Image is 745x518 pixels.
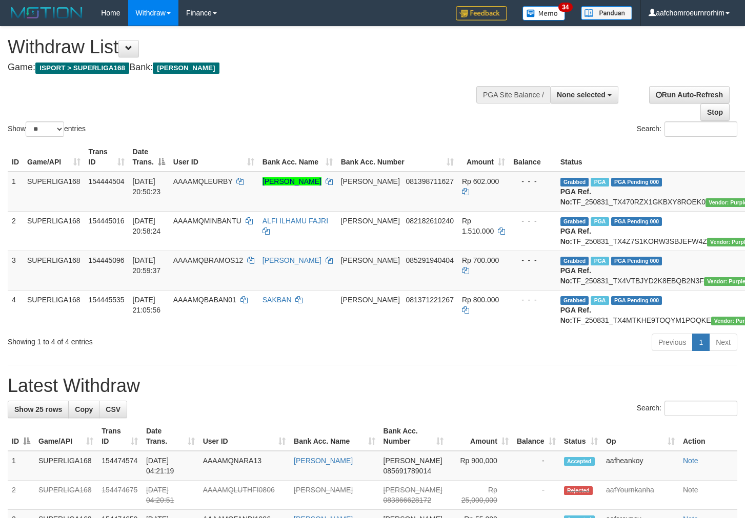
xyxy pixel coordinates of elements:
span: [DATE] 20:50:23 [133,177,161,196]
td: 2 [8,211,23,251]
span: [PERSON_NAME] [341,217,400,225]
span: Accepted [564,457,595,466]
th: Amount: activate to sort column ascending [448,422,513,451]
select: Showentries [26,121,64,137]
th: Action [679,422,737,451]
a: 1 [692,334,710,351]
div: Showing 1 to 4 of 4 entries [8,333,303,347]
td: - [513,451,560,481]
td: [DATE] 04:21:19 [142,451,199,481]
span: Show 25 rows [14,405,62,413]
b: PGA Ref. No: [560,188,591,206]
span: PGA Pending [611,178,662,187]
span: PGA Pending [611,296,662,305]
img: panduan.png [581,6,632,20]
span: 154445016 [89,217,125,225]
span: [PERSON_NAME] [341,296,400,304]
span: PGA Pending [611,257,662,265]
th: Trans ID: activate to sort column ascending [85,142,129,172]
td: 1 [8,451,34,481]
td: [DATE] 04:20:51 [142,481,199,510]
a: [PERSON_NAME] [263,256,321,264]
th: Balance: activate to sort column ascending [513,422,560,451]
span: Copy 083866628172 to clipboard [384,496,431,504]
span: Grabbed [560,296,589,305]
span: Rp 800.000 [462,296,499,304]
span: AAAAMQMINBANTU [173,217,241,225]
b: PGA Ref. No: [560,266,591,285]
th: Op: activate to sort column ascending [602,422,679,451]
a: Run Auto-Refresh [649,86,730,103]
span: 154445096 [89,256,125,264]
span: AAAAMQBABAN01 [173,296,236,304]
span: Rp 700.000 [462,256,499,264]
span: Copy [75,405,93,413]
h1: Withdraw List [8,37,487,57]
span: [PERSON_NAME] [384,486,442,494]
img: Feedback.jpg [456,6,507,20]
td: 2 [8,481,34,510]
th: Date Trans.: activate to sort column ascending [142,422,199,451]
td: SUPERLIGA168 [34,451,97,481]
th: Bank Acc. Number: activate to sort column ascending [337,142,458,172]
span: [PERSON_NAME] [384,457,442,465]
td: 1 [8,172,23,212]
a: Copy [68,401,99,418]
a: Next [709,334,737,351]
span: CSV [106,405,120,413]
span: Copy 085691789014 to clipboard [384,467,431,475]
span: [DATE] 21:05:56 [133,296,161,314]
img: MOTION_logo.png [8,5,86,20]
span: [DATE] 20:58:24 [133,217,161,235]
td: 154474574 [97,451,142,481]
div: - - - [513,295,552,305]
a: Note [683,486,698,494]
span: Copy 081371221267 to clipboard [406,296,454,304]
th: ID [8,142,23,172]
span: 154445535 [89,296,125,304]
div: - - - [513,255,552,265]
td: 3 [8,251,23,290]
h4: Game: Bank: [8,63,487,73]
th: Game/API: activate to sort column ascending [23,142,85,172]
span: None selected [557,91,606,99]
span: AAAAMQBRAMOS12 [173,256,243,264]
td: SUPERLIGA168 [23,251,85,290]
th: ID: activate to sort column descending [8,422,34,451]
a: Note [683,457,698,465]
td: Rp 25,000,000 [448,481,513,510]
th: Balance [509,142,556,172]
img: Button%20Memo.svg [522,6,566,20]
a: Stop [700,103,730,121]
td: SUPERLIGA168 [34,481,97,510]
span: Marked by aafheankoy [591,257,609,265]
span: Copy 081398711627 to clipboard [406,177,454,185]
input: Search: [665,121,737,137]
td: 4 [8,290,23,329]
span: Grabbed [560,257,589,265]
a: Previous [652,334,693,351]
th: User ID: activate to sort column ascending [169,142,258,172]
a: [PERSON_NAME] [263,177,321,185]
span: Copy 085291940404 to clipboard [406,256,454,264]
div: PGA Site Balance / [476,86,550,103]
button: None selected [550,86,618,103]
td: AAAAMQNARA13 [199,451,290,481]
td: Rp 900,000 [448,451,513,481]
span: Marked by aafheankoy [591,296,609,305]
td: 154474675 [97,481,142,510]
a: CSV [99,401,127,418]
span: Rp 602.000 [462,177,499,185]
th: Date Trans.: activate to sort column descending [129,142,169,172]
a: [PERSON_NAME] [294,486,353,494]
a: Show 25 rows [8,401,69,418]
span: ISPORT > SUPERLIGA168 [35,63,129,74]
td: SUPERLIGA168 [23,211,85,251]
span: Marked by aafheankoy [591,217,609,226]
td: aafYournkanha [602,481,679,510]
a: ALFI ILHAMU FAJRI [263,217,328,225]
td: SUPERLIGA168 [23,290,85,329]
label: Show entries [8,121,86,137]
span: 34 [558,3,572,12]
span: Marked by aafounsreynich [591,178,609,187]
